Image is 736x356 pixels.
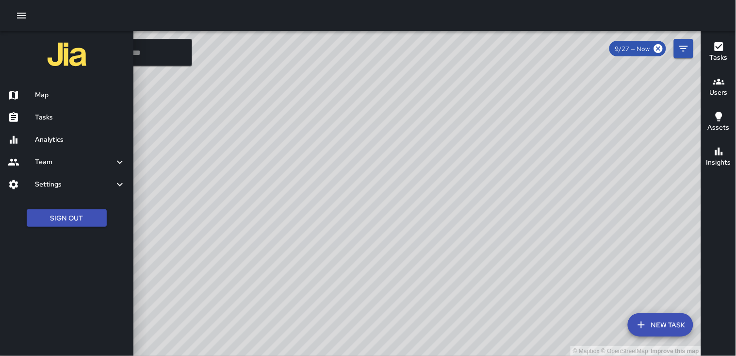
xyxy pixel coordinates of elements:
button: New Task [628,313,693,337]
h6: Team [35,157,114,168]
button: Sign Out [27,209,107,227]
h6: Assets [708,122,730,133]
h6: Insights [706,157,731,168]
h6: Tasks [710,52,728,63]
h6: Settings [35,179,114,190]
h6: Analytics [35,135,126,145]
img: jia-logo [48,35,86,74]
h6: Users [710,87,728,98]
h6: Map [35,90,126,101]
h6: Tasks [35,112,126,123]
